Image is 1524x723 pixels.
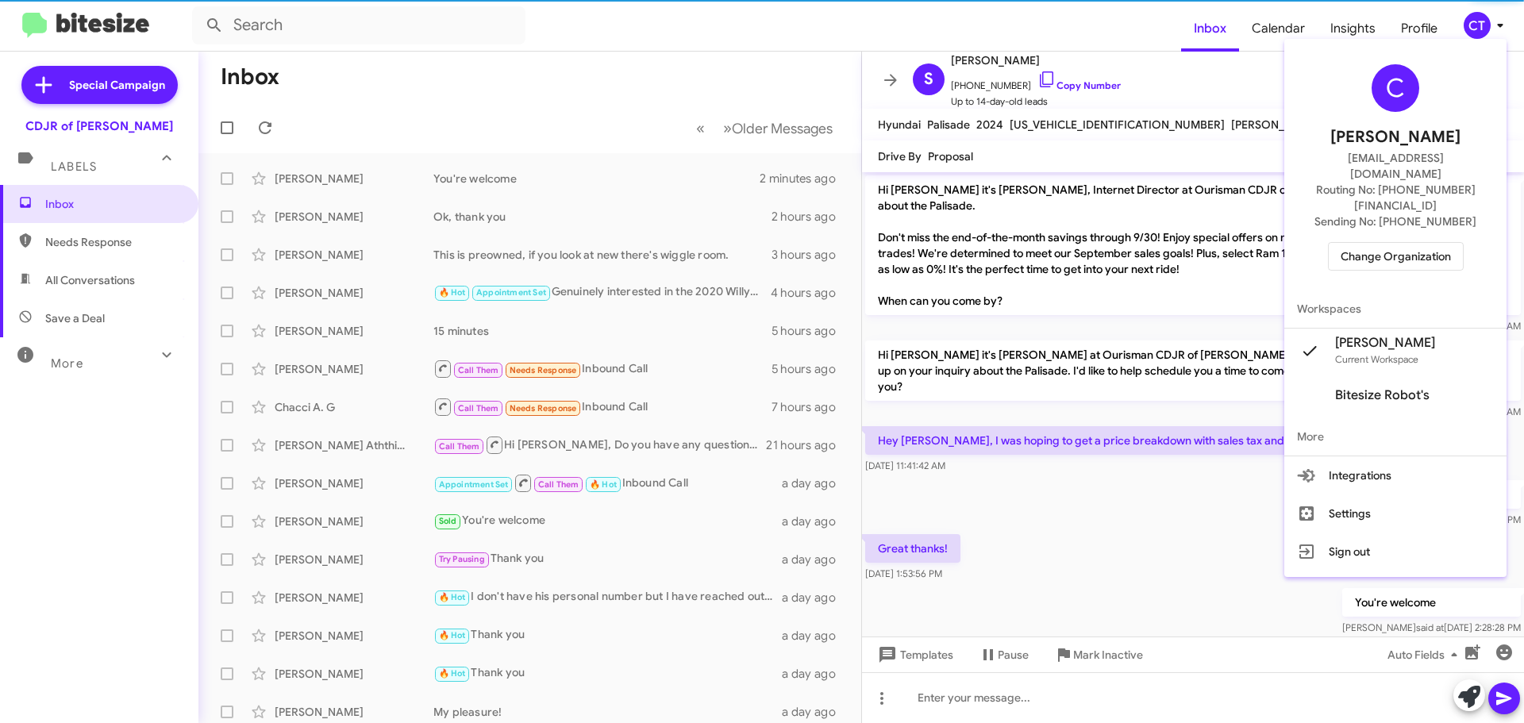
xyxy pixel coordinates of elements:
button: Sign out [1284,533,1507,571]
span: Change Organization [1341,243,1451,270]
button: Settings [1284,494,1507,533]
span: Sending No: [PHONE_NUMBER] [1314,213,1476,229]
span: Current Workspace [1335,353,1418,365]
span: Bitesize Robot's [1335,387,1430,403]
button: Change Organization [1328,242,1464,271]
span: [PERSON_NAME] [1330,125,1460,150]
button: Integrations [1284,456,1507,494]
span: Workspaces [1284,290,1507,328]
div: C [1372,64,1419,112]
span: More [1284,417,1507,456]
span: [PERSON_NAME] [1335,335,1435,351]
span: Routing No: [PHONE_NUMBER][FINANCIAL_ID] [1303,182,1487,213]
span: [EMAIL_ADDRESS][DOMAIN_NAME] [1303,150,1487,182]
